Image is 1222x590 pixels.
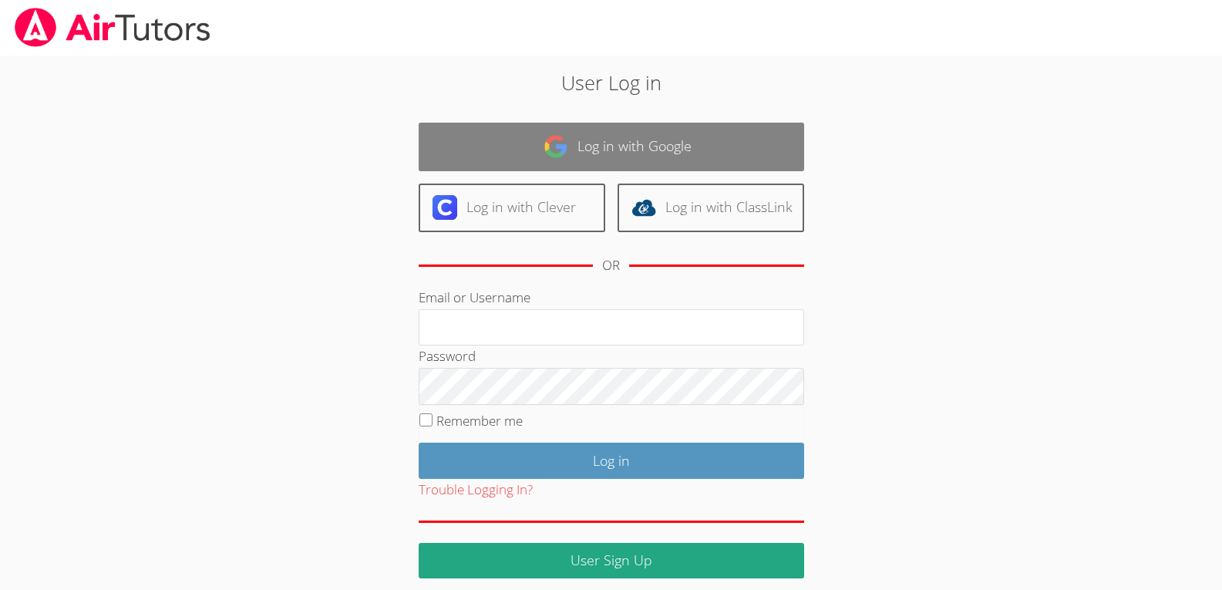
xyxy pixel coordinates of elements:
a: Log in with ClassLink [618,184,804,232]
a: User Sign Up [419,543,804,579]
img: google-logo-50288ca7cdecda66e5e0955fdab243c47b7ad437acaf1139b6f446037453330a.svg [544,134,568,159]
img: clever-logo-6eab21bc6e7a338710f1a6ff85c0baf02591cd810cc4098c63d3a4b26e2feb20.svg [433,195,457,220]
a: Log in with Google [419,123,804,171]
img: classlink-logo-d6bb404cc1216ec64c9a2012d9dc4662098be43eaf13dc465df04b49fa7ab582.svg [631,195,656,220]
img: airtutors_banner-c4298cdbf04f3fff15de1276eac7730deb9818008684d7c2e4769d2f7ddbe033.png [13,8,212,47]
div: OR [602,255,620,277]
a: Log in with Clever [419,184,605,232]
label: Email or Username [419,288,530,306]
label: Password [419,347,476,365]
input: Log in [419,443,804,479]
label: Remember me [436,412,523,430]
button: Trouble Logging In? [419,479,533,501]
h2: User Log in [281,68,941,97]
